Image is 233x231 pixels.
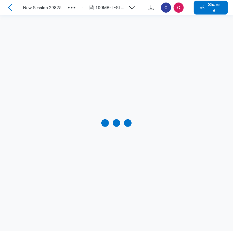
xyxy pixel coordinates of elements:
[174,3,184,13] span: C
[146,3,156,13] button: Download
[88,3,141,13] button: 100MB-TESTFILE.ORG.pdf
[194,1,228,15] button: Shared
[161,3,171,13] span: C
[95,4,126,11] div: 100MB-TESTFILE.ORG.pdf
[23,4,62,11] span: New Session 29825
[208,1,220,14] span: Shared
[101,119,132,127] div: Loading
